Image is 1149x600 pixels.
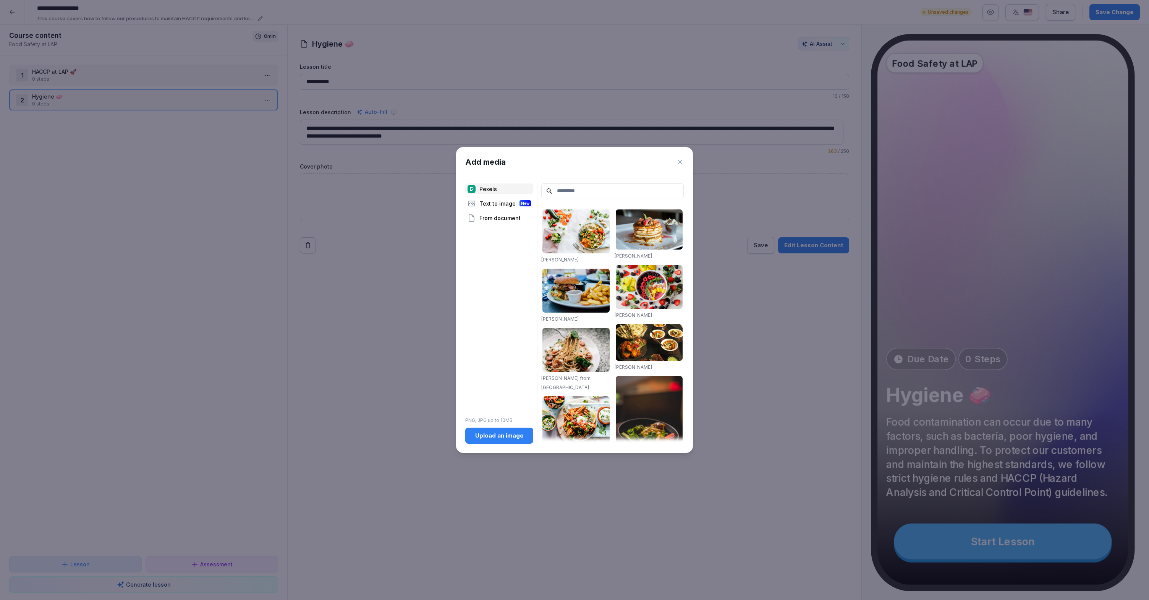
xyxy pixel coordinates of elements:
[519,200,531,206] div: New
[542,328,610,372] img: pexels-photo-1279330.jpeg
[615,364,652,370] a: [PERSON_NAME]
[542,209,610,253] img: pexels-photo-1640777.jpeg
[468,185,476,193] img: pexels.png
[465,417,533,424] p: PNG, JPG up to 10MB
[465,212,533,223] div: From document
[542,396,610,446] img: pexels-photo-1640772.jpeg
[465,428,533,444] button: Upload an image
[615,253,652,259] a: [PERSON_NAME]
[541,257,579,263] a: [PERSON_NAME]
[465,156,506,168] h1: Add media
[542,269,610,313] img: pexels-photo-70497.jpeg
[541,316,579,322] a: [PERSON_NAME]
[616,324,683,361] img: pexels-photo-958545.jpeg
[471,431,527,440] div: Upload an image
[616,376,683,478] img: pexels-photo-842571.jpeg
[615,312,652,318] a: [PERSON_NAME]
[616,265,683,309] img: pexels-photo-1099680.jpeg
[616,209,683,250] img: pexels-photo-376464.jpeg
[465,183,533,194] div: Pexels
[541,375,591,390] a: [PERSON_NAME] from [GEOGRAPHIC_DATA]
[465,198,533,209] div: Text to image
